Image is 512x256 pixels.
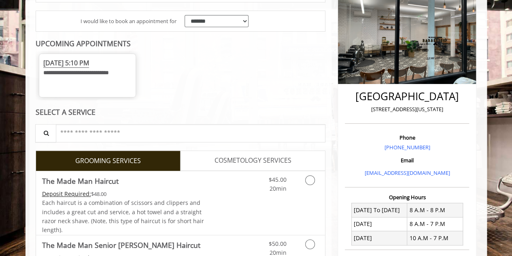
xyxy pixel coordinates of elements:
[407,231,463,245] td: 10 A.M - 7 P.M
[364,169,450,176] a: [EMAIL_ADDRESS][DOMAIN_NAME]
[215,155,291,166] span: COSMETOLOGY SERVICES
[347,157,467,163] h3: Email
[35,124,56,142] button: Service Search
[347,90,467,102] h2: [GEOGRAPHIC_DATA]
[42,189,205,198] div: $48.00
[42,239,200,251] b: The Made Man Senior [PERSON_NAME] Haircut
[407,203,463,217] td: 8 A.M - 8 P.M
[351,217,407,231] td: [DATE]
[269,185,286,192] span: 20min
[351,203,407,217] td: [DATE] To [DATE]
[384,144,430,151] a: [PHONE_NUMBER]
[268,176,286,183] span: $45.00
[43,58,89,68] span: [DATE] 5:10 PM
[268,240,286,247] span: $50.00
[345,194,469,200] h3: Opening Hours
[347,135,467,140] h3: Phone
[42,175,119,187] b: The Made Man Haircut
[81,17,176,26] span: I would like to book an appointment for
[42,199,204,234] span: Each haircut is a combination of scissors and clippers and includes a great cut and service, a ho...
[351,231,407,245] td: [DATE]
[347,105,467,114] p: [STREET_ADDRESS][US_STATE]
[75,156,141,166] span: GROOMING SERVICES
[407,217,463,231] td: 8 A.M - 7 P.M
[36,39,131,48] b: UPCOMING APPOINTMENTS
[36,108,326,116] div: SELECT A SERVICE
[42,190,91,198] span: This service needs some Advance to be paid before we block your appointment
